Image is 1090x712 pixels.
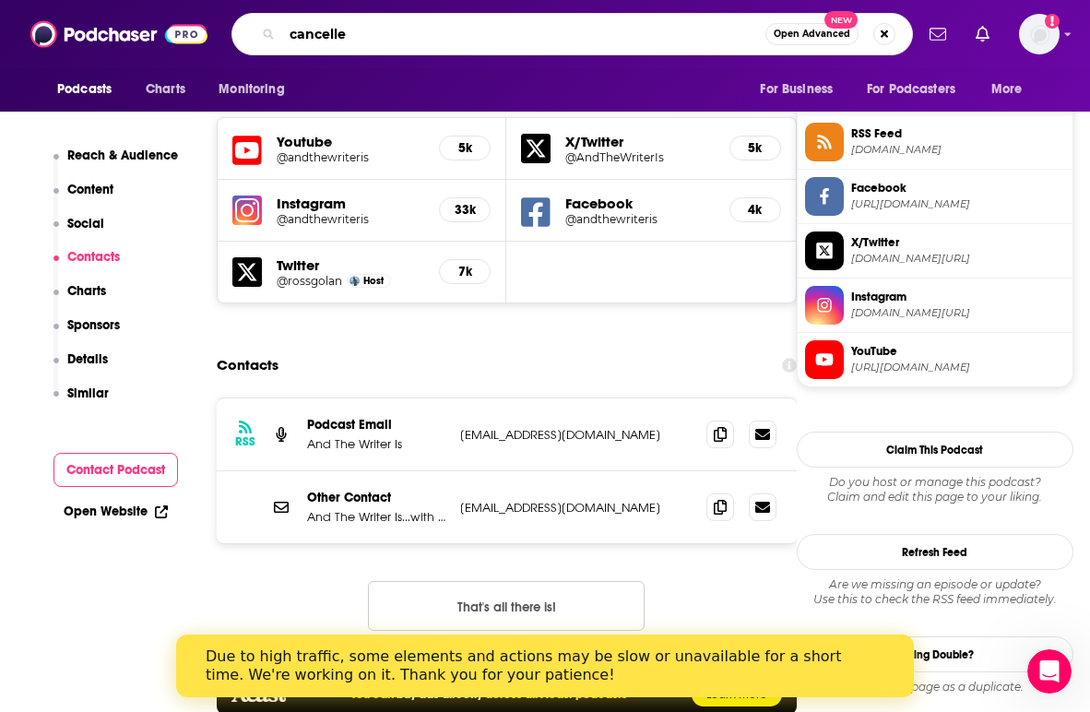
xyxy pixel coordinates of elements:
[44,72,136,107] button: open menu
[53,182,114,216] button: Content
[805,231,1065,270] a: X/Twitter[DOMAIN_NAME][URL]
[53,148,179,182] button: Reach & Audience
[797,577,1073,607] div: Are we missing an episode or update? Use this to check the RSS feed immediately.
[797,534,1073,570] button: Refresh Feed
[851,361,1065,374] span: https://www.youtube.com/@andthewriteris
[851,143,1065,157] span: feeds.acast.com
[765,23,859,45] button: Open AdvancedNew
[855,72,982,107] button: open menu
[1019,14,1060,54] img: User Profile
[851,234,1065,251] span: X/Twitter
[968,18,997,50] a: Show notifications dropdown
[774,30,850,39] span: Open Advanced
[67,351,108,367] p: Details
[867,77,955,102] span: For Podcasters
[455,202,475,218] h5: 33k
[67,182,113,197] p: Content
[277,195,424,212] h5: Instagram
[747,72,856,107] button: open menu
[851,125,1065,142] span: RSS Feed
[565,195,714,212] h5: Facebook
[231,13,913,55] div: Search podcasts, credits, & more...
[307,436,445,452] p: And The Writer Is
[745,202,765,218] h5: 4k
[53,283,107,317] button: Charts
[67,386,109,401] p: Similar
[851,343,1065,360] span: YouTube
[67,249,120,265] p: Contacts
[53,216,105,250] button: Social
[565,150,714,164] a: @AndTheWriterIs
[851,306,1065,320] span: instagram.com/andthewriteris
[307,417,445,433] p: Podcast Email
[53,351,109,386] button: Details
[232,196,262,225] img: iconImage
[277,274,342,288] a: @rossgolan
[797,475,1073,504] div: Claim and edit this page to your liking.
[176,635,914,697] iframe: Intercom live chat banner
[797,680,1073,694] div: Report this page as a duplicate.
[67,283,106,299] p: Charts
[805,123,1065,161] a: RSS Feed[DOMAIN_NAME]
[922,18,954,50] a: Show notifications dropdown
[565,212,714,226] a: @andthewriteris
[851,197,1065,211] span: https://www.facebook.com/andthewriteris
[1019,14,1060,54] button: Show profile menu
[805,286,1065,325] a: Instagram[DOMAIN_NAME][URL]
[991,77,1023,102] span: More
[53,386,110,420] button: Similar
[307,490,445,505] p: Other Contact
[53,249,121,283] button: Contacts
[1045,14,1060,29] svg: Add a profile image
[307,509,445,525] p: And The Writer Is...with [PERSON_NAME]
[797,636,1073,672] a: Seeing Double?
[760,77,833,102] span: For Business
[277,133,424,150] h5: Youtube
[565,133,714,150] h5: X/Twitter
[805,177,1065,216] a: Facebook[URL][DOMAIN_NAME]
[57,77,112,102] span: Podcasts
[67,216,104,231] p: Social
[851,289,1065,305] span: Instagram
[363,275,384,287] span: Host
[67,148,178,163] p: Reach & Audience
[282,19,765,49] input: Search podcasts, credits, & more...
[277,212,424,226] a: @andthewriteris
[350,276,360,286] img: Ross Golan
[217,348,278,383] h2: Contacts
[30,17,207,52] img: Podchaser - Follow, Share and Rate Podcasts
[978,72,1046,107] button: open menu
[455,264,475,279] h5: 7k
[53,453,179,487] button: Contact Podcast
[797,475,1073,490] span: Do you host or manage this podcast?
[368,581,645,631] button: Nothing here.
[67,317,120,333] p: Sponsors
[146,77,185,102] span: Charts
[460,500,692,516] p: [EMAIL_ADDRESS][DOMAIN_NAME]
[1027,649,1072,694] iframe: Intercom live chat
[745,140,765,156] h5: 5k
[455,140,475,156] h5: 5k
[851,252,1065,266] span: twitter.com/AndTheWriterIs
[277,256,424,274] h5: Twitter
[277,150,424,164] a: @andthewriteris
[235,434,255,449] h3: RSS
[824,11,858,29] span: New
[53,317,121,351] button: Sponsors
[134,72,196,107] a: Charts
[805,340,1065,379] a: YouTube[URL][DOMAIN_NAME]
[797,432,1073,468] button: Claim This Podcast
[206,72,308,107] button: open menu
[1019,14,1060,54] span: Logged in as CFields
[219,77,284,102] span: Monitoring
[460,427,692,443] p: [EMAIL_ADDRESS][DOMAIN_NAME]
[64,504,168,519] a: Open Website
[851,180,1065,196] span: Facebook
